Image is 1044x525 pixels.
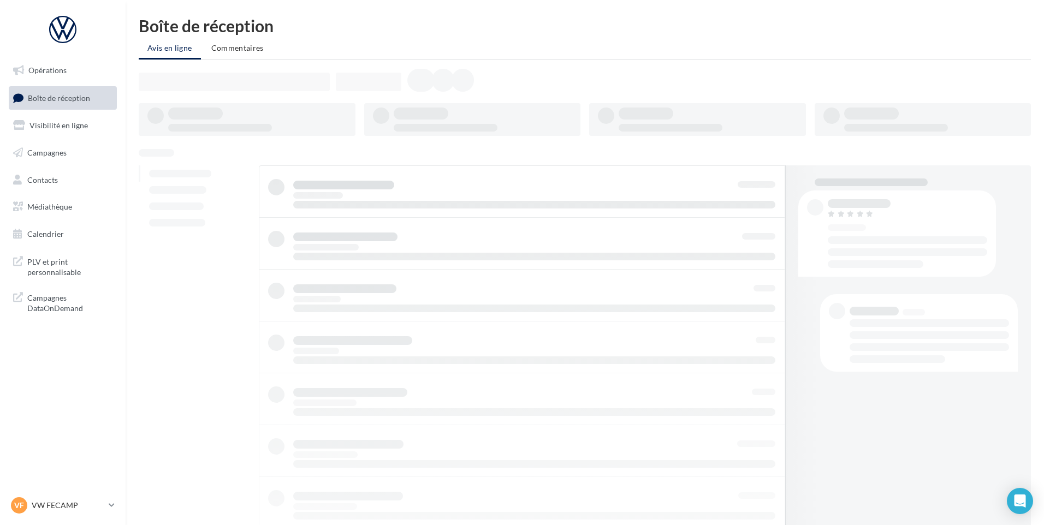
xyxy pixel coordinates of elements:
div: Open Intercom Messenger [1007,488,1033,514]
a: PLV et print personnalisable [7,250,119,282]
span: Campagnes DataOnDemand [27,290,112,314]
p: VW FECAMP [32,500,104,511]
span: PLV et print personnalisable [27,254,112,278]
a: Boîte de réception [7,86,119,110]
span: Calendrier [27,229,64,238]
span: Campagnes [27,148,67,157]
span: Boîte de réception [28,93,90,102]
span: Médiathèque [27,202,72,211]
a: Opérations [7,59,119,82]
span: Opérations [28,65,67,75]
a: Calendrier [7,223,119,246]
div: Boîte de réception [139,17,1031,34]
span: Commentaires [211,43,264,52]
span: VF [14,500,24,511]
a: VF VW FECAMP [9,495,117,516]
a: Campagnes DataOnDemand [7,286,119,318]
a: Médiathèque [7,195,119,218]
a: Campagnes [7,141,119,164]
a: Contacts [7,169,119,192]
a: Visibilité en ligne [7,114,119,137]
span: Contacts [27,175,58,184]
span: Visibilité en ligne [29,121,88,130]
